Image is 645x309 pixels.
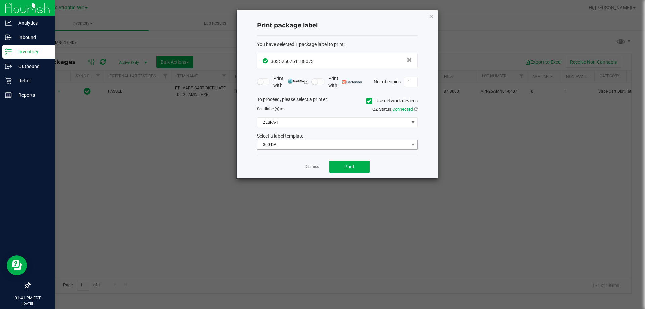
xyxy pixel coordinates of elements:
span: No. of copies [374,79,401,84]
span: Print [344,164,354,169]
div: : [257,41,418,48]
p: Outbound [12,62,52,70]
p: Inventory [12,48,52,56]
button: Print [329,161,370,173]
label: Use network devices [366,97,418,104]
p: 01:41 PM EDT [3,295,52,301]
inline-svg: Inventory [5,48,12,55]
span: You have selected 1 package label to print [257,42,344,47]
span: Send to: [257,107,284,111]
p: Reports [12,91,52,99]
span: In Sync [263,57,269,64]
span: Print with [273,75,308,89]
inline-svg: Retail [5,77,12,84]
inline-svg: Analytics [5,20,12,26]
inline-svg: Reports [5,92,12,99]
p: Analytics [12,19,52,27]
p: [DATE] [3,301,52,306]
p: Retail [12,77,52,85]
span: Connected [392,107,413,112]
img: bartender.png [342,80,363,84]
a: Dismiss [305,164,319,170]
inline-svg: Inbound [5,34,12,41]
h4: Print package label [257,21,418,30]
span: QZ Status: [372,107,418,112]
inline-svg: Outbound [5,63,12,70]
p: Inbound [12,33,52,41]
div: Select a label template. [252,132,423,140]
span: Print with [328,75,363,89]
div: To proceed, please select a printer. [252,96,423,106]
iframe: Resource center [7,255,27,275]
img: mark_magic_cybra.png [288,79,308,84]
span: 3035250761138073 [271,59,314,64]
span: label(s) [266,107,279,111]
span: 300 DPI [257,140,409,149]
span: ZEBRA-1 [257,118,409,127]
